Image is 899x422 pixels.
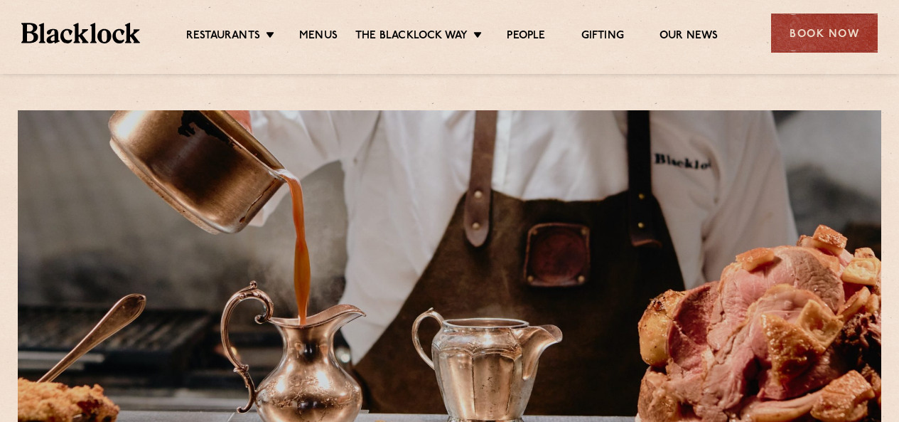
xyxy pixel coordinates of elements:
[355,29,468,45] a: The Blacklock Way
[660,29,718,45] a: Our News
[299,29,338,45] a: Menus
[21,23,140,43] img: BL_Textured_Logo-footer-cropped.svg
[186,29,260,45] a: Restaurants
[581,29,624,45] a: Gifting
[507,29,545,45] a: People
[771,14,878,53] div: Book Now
